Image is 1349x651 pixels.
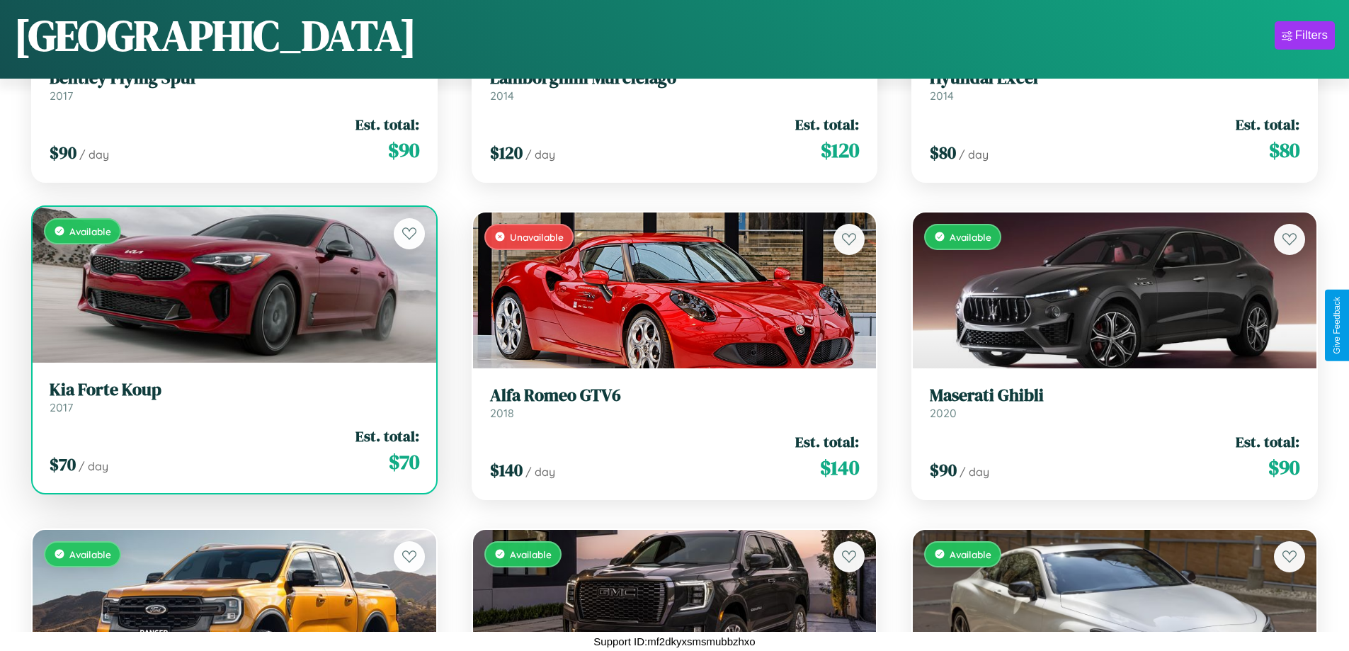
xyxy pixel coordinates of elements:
[930,385,1299,420] a: Maserati Ghibli2020
[1275,21,1335,50] button: Filters
[525,147,555,162] span: / day
[50,89,73,103] span: 2017
[355,426,419,446] span: Est. total:
[950,231,991,243] span: Available
[930,458,957,482] span: $ 90
[14,6,416,64] h1: [GEOGRAPHIC_DATA]
[490,68,860,103] a: Lamborghini Murcielago2014
[388,136,419,164] span: $ 90
[490,385,860,420] a: Alfa Romeo GTV62018
[69,548,111,560] span: Available
[490,458,523,482] span: $ 140
[1268,453,1299,482] span: $ 90
[50,453,76,476] span: $ 70
[50,68,419,103] a: Bentley Flying Spur2017
[1236,114,1299,135] span: Est. total:
[959,147,989,162] span: / day
[820,453,859,482] span: $ 140
[930,89,954,103] span: 2014
[795,114,859,135] span: Est. total:
[795,431,859,452] span: Est. total:
[50,68,419,89] h3: Bentley Flying Spur
[490,141,523,164] span: $ 120
[1269,136,1299,164] span: $ 80
[69,225,111,237] span: Available
[821,136,859,164] span: $ 120
[490,68,860,89] h3: Lamborghini Murcielago
[510,548,552,560] span: Available
[490,89,514,103] span: 2014
[50,400,73,414] span: 2017
[490,406,514,420] span: 2018
[1295,28,1328,43] div: Filters
[50,380,419,414] a: Kia Forte Koup2017
[50,380,419,400] h3: Kia Forte Koup
[525,465,555,479] span: / day
[490,385,860,406] h3: Alfa Romeo GTV6
[355,114,419,135] span: Est. total:
[389,448,419,476] span: $ 70
[510,231,564,243] span: Unavailable
[930,68,1299,103] a: Hyundai Excel2014
[950,548,991,560] span: Available
[930,406,957,420] span: 2020
[960,465,989,479] span: / day
[79,147,109,162] span: / day
[1332,297,1342,354] div: Give Feedback
[1236,431,1299,452] span: Est. total:
[79,459,108,473] span: / day
[50,141,76,164] span: $ 90
[930,68,1299,89] h3: Hyundai Excel
[593,632,755,651] p: Support ID: mf2dkyxsmsmubbzhxo
[930,141,956,164] span: $ 80
[930,385,1299,406] h3: Maserati Ghibli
